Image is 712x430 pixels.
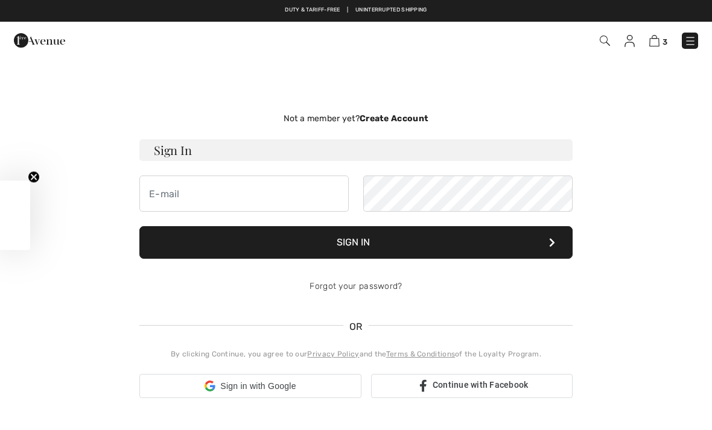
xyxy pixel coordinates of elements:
[139,139,573,161] h3: Sign In
[386,350,455,358] a: Terms & Conditions
[220,380,296,393] span: Sign in with Google
[433,380,529,390] span: Continue with Facebook
[139,112,573,125] div: Not a member yet?
[307,350,359,358] a: Privacy Policy
[343,320,369,334] span: OR
[14,28,65,52] img: 1ère Avenue
[139,175,349,212] input: E-mail
[139,349,573,359] div: By clicking Continue, you agree to our and the of the Loyalty Program.
[14,34,65,45] a: 1ère Avenue
[28,171,40,183] button: Close teaser
[371,374,573,398] a: Continue with Facebook
[139,374,361,398] div: Sign in with Google
[139,226,573,259] button: Sign In
[310,281,402,291] a: Forgot your password?
[360,113,428,124] strong: Create Account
